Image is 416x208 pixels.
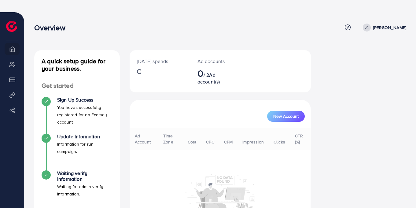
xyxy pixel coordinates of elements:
p: Waiting for admin verify information. [57,183,112,198]
span: New Account [273,114,299,118]
a: [PERSON_NAME] [360,24,406,32]
h4: Sign Up Success [57,97,112,103]
p: Ad accounts [197,58,228,65]
h4: Get started [34,82,120,90]
span: 0 [197,66,204,80]
li: Update Information [34,134,120,170]
button: New Account [267,111,305,122]
h4: Update Information [57,134,112,139]
p: Information for run campaign. [57,140,112,155]
p: [DATE] spends [137,58,183,65]
h4: Waiting verify information [57,170,112,182]
li: Waiting verify information [34,170,120,207]
p: You have successfully registered for an Ecomdy account [57,104,112,126]
img: logo [6,21,17,32]
h3: Overview [34,23,70,32]
h4: A quick setup guide for your business. [34,58,120,72]
span: Ad account(s) [197,72,220,85]
p: [PERSON_NAME] [373,24,406,31]
li: Sign Up Success [34,97,120,134]
h2: / 2 [197,67,228,85]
